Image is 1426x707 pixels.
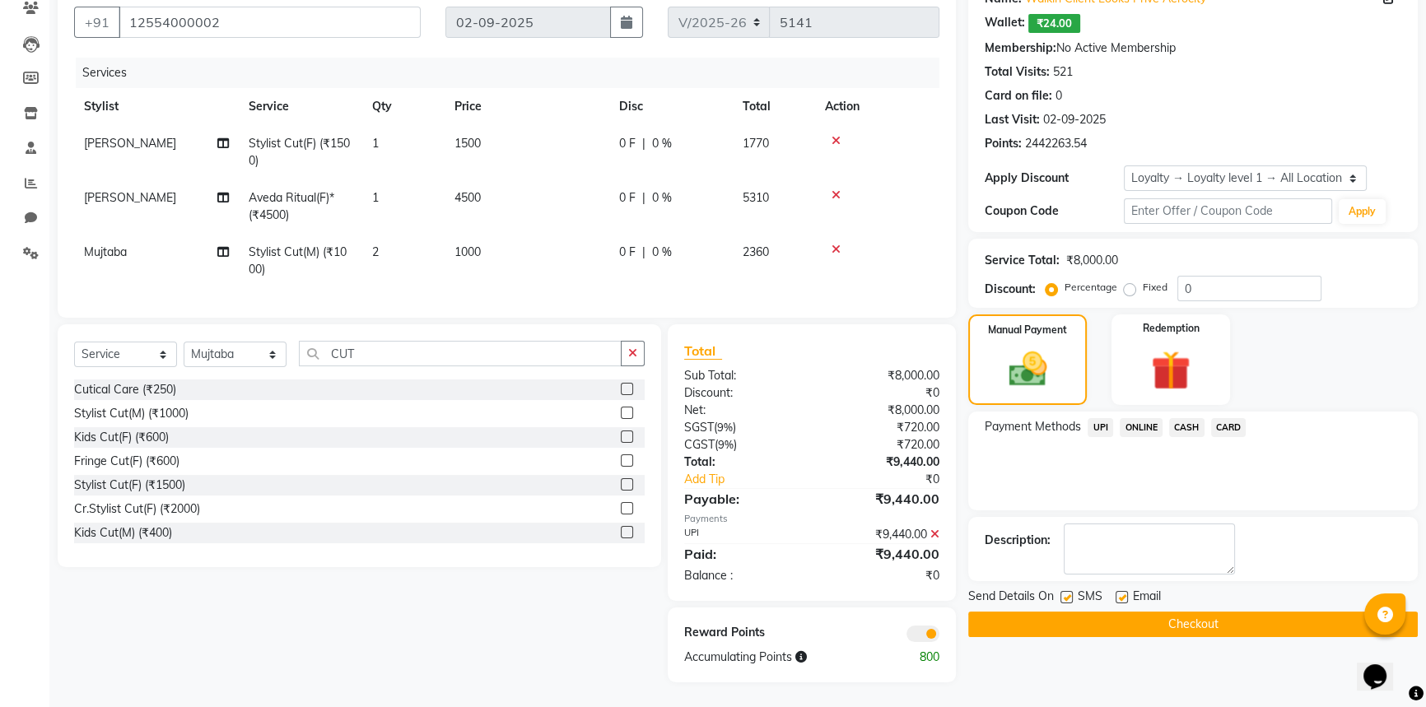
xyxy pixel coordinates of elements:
[812,489,952,509] div: ₹9,440.00
[812,402,952,419] div: ₹8,000.00
[76,58,952,88] div: Services
[74,7,120,38] button: +91
[642,244,645,261] span: |
[642,135,645,152] span: |
[717,421,733,434] span: 9%
[985,40,1056,57] div: Membership:
[249,190,334,222] span: Aveda Ritual(F)* (₹4500)
[1078,588,1102,608] span: SMS
[652,135,672,152] span: 0 %
[74,381,176,398] div: Cutical Care (₹250)
[985,63,1050,81] div: Total Visits:
[1028,14,1080,33] span: ₹24.00
[74,88,239,125] th: Stylist
[1124,198,1332,224] input: Enter Offer / Coupon Code
[684,342,722,360] span: Total
[988,323,1067,337] label: Manual Payment
[1088,418,1113,437] span: UPI
[684,512,940,526] div: Payments
[743,190,769,205] span: 5310
[672,649,883,666] div: Accumulating Points
[812,544,952,564] div: ₹9,440.00
[454,244,481,259] span: 1000
[372,190,379,205] span: 1
[985,111,1040,128] div: Last Visit:
[672,419,812,436] div: ( )
[1357,641,1410,691] iframe: chat widget
[1169,418,1205,437] span: CASH
[672,436,812,454] div: ( )
[985,252,1060,269] div: Service Total:
[985,40,1401,57] div: No Active Membership
[454,190,481,205] span: 4500
[619,189,636,207] span: 0 F
[249,244,347,277] span: Stylist Cut(M) (₹1000)
[812,454,952,471] div: ₹9,440.00
[74,405,189,422] div: Stylist Cut(M) (₹1000)
[812,567,952,584] div: ₹0
[1143,280,1167,295] label: Fixed
[882,649,952,666] div: 800
[985,87,1052,105] div: Card on file:
[733,88,815,125] th: Total
[1211,418,1247,437] span: CARD
[372,244,379,259] span: 2
[1339,199,1386,224] button: Apply
[743,136,769,151] span: 1770
[1139,346,1203,395] img: _gift.svg
[642,189,645,207] span: |
[74,453,179,470] div: Fringe Cut(F) (₹600)
[672,367,812,384] div: Sub Total:
[84,244,127,259] span: Mujtaba
[1066,252,1118,269] div: ₹8,000.00
[609,88,733,125] th: Disc
[812,419,952,436] div: ₹720.00
[968,588,1054,608] span: Send Details On
[812,526,952,543] div: ₹9,440.00
[684,420,714,435] span: SGST
[718,438,734,451] span: 9%
[985,135,1022,152] div: Points:
[672,624,812,642] div: Reward Points
[1133,588,1161,608] span: Email
[652,189,672,207] span: 0 %
[672,454,812,471] div: Total:
[619,135,636,152] span: 0 F
[997,347,1059,391] img: _cash.svg
[812,384,952,402] div: ₹0
[672,384,812,402] div: Discount:
[985,418,1081,435] span: Payment Methods
[985,170,1124,187] div: Apply Discount
[985,281,1036,298] div: Discount:
[985,14,1025,33] div: Wallet:
[1053,63,1073,81] div: 521
[249,136,350,168] span: Stylist Cut(F) (₹1500)
[835,471,952,488] div: ₹0
[672,489,812,509] div: Payable:
[84,136,176,151] span: [PERSON_NAME]
[74,477,185,494] div: Stylist Cut(F) (₹1500)
[672,402,812,419] div: Net:
[968,612,1418,637] button: Checkout
[119,7,421,38] input: Search by Name/Mobile/Email/Code
[1043,111,1106,128] div: 02-09-2025
[672,471,836,488] a: Add Tip
[672,544,812,564] div: Paid:
[812,436,952,454] div: ₹720.00
[985,202,1124,220] div: Coupon Code
[985,532,1051,549] div: Description:
[74,500,200,518] div: Cr.Stylist Cut(F) (₹2000)
[743,244,769,259] span: 2360
[1056,87,1062,105] div: 0
[74,524,172,542] div: Kids Cut(M) (₹400)
[445,88,609,125] th: Price
[815,88,939,125] th: Action
[372,136,379,151] span: 1
[1025,135,1087,152] div: 2442263.54
[454,136,481,151] span: 1500
[684,437,715,452] span: CGST
[74,429,169,446] div: Kids Cut(F) (₹600)
[84,190,176,205] span: [PERSON_NAME]
[299,341,622,366] input: Search or Scan
[672,567,812,584] div: Balance :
